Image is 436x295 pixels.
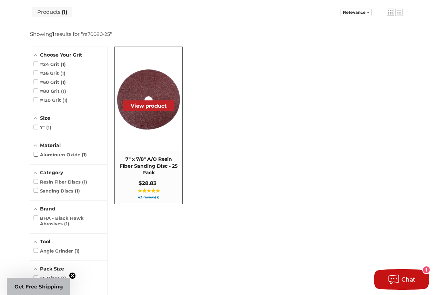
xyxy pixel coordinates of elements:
[34,215,104,226] span: BHA - Black Hawk Abrasives
[61,79,66,85] span: 1
[62,97,68,103] span: 1
[32,7,72,17] a: View Products Tab
[123,100,174,111] button: View product
[40,115,50,121] span: Size
[118,156,179,176] span: 7" x 7/8" A/O Resin Fiber Sanding Disc - 25 Pack
[60,70,65,76] span: 1
[40,142,61,148] span: Material
[75,188,80,194] span: 1
[83,31,110,37] a: ra70080-25
[341,9,372,16] a: Sort options
[34,152,87,157] span: Aluminum Oxide
[40,266,64,272] span: Pack Size
[34,248,80,254] span: Angle Grinder
[7,278,70,295] div: Get Free ShippingClose teaser
[423,266,430,273] div: 1
[118,196,179,199] span: 43 review(s)
[61,275,66,281] span: 1
[34,97,68,103] span: #120 Grit
[34,125,51,130] span: 7"
[60,9,67,15] span: 1
[46,125,51,130] span: 1
[374,269,429,290] button: Chat
[40,206,55,212] span: Brand
[52,31,54,37] b: 1
[14,283,63,290] span: Get Free Shipping
[395,9,403,16] a: View list mode
[40,169,63,176] span: Category
[61,88,66,94] span: 1
[402,276,416,283] span: Chat
[115,66,182,132] img: 7 inch aluminum oxide resin fiber disc
[82,179,87,185] span: 1
[34,79,66,85] span: #60 Grit
[61,61,66,67] span: 1
[34,275,66,281] span: 25 Discs
[34,188,80,194] span: Sanding Discs
[343,10,366,15] span: Relevance
[115,47,182,204] a: 7" x 7/8" A/O Resin Fiber Sanding Disc - 25 Pack
[387,9,394,16] a: View grid mode
[30,31,113,37] div: Showing results for " "
[34,61,66,67] span: #24 Grit
[40,52,82,58] span: Choose Your Grit
[82,152,87,157] span: 1
[34,179,87,185] span: Resin Fiber Discs
[34,88,66,94] span: #80 Grit
[40,238,50,245] span: Tool
[139,180,156,186] span: $28.83
[69,272,76,279] button: Close teaser
[74,248,80,254] span: 1
[138,188,160,194] span: ★★★★★
[64,221,69,226] span: 1
[34,70,65,76] span: #36 Grit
